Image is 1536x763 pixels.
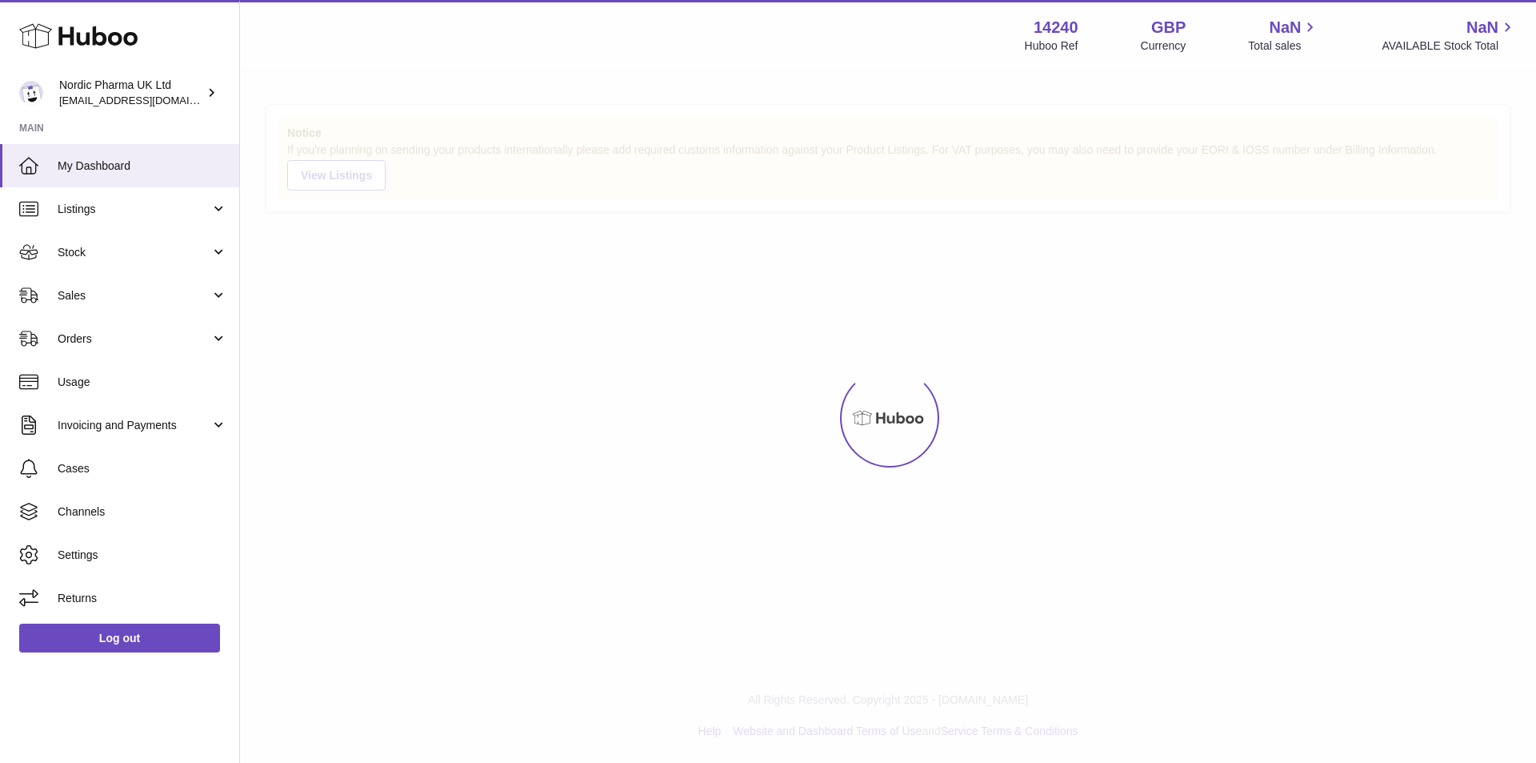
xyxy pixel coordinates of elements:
[58,288,210,303] span: Sales
[58,461,227,476] span: Cases
[1248,17,1319,54] a: NaN Total sales
[1382,38,1517,54] span: AVAILABLE Stock Total
[19,81,43,105] img: tetiana_hyria@wow24-7.io
[58,375,227,390] span: Usage
[1034,17,1078,38] strong: 14240
[1248,38,1319,54] span: Total sales
[59,78,203,108] div: Nordic Pharma UK Ltd
[58,245,210,260] span: Stock
[58,159,227,174] span: My Dashboard
[58,504,227,520] span: Channels
[1382,17,1517,54] a: NaN AVAILABLE Stock Total
[1141,38,1186,54] div: Currency
[1269,17,1301,38] span: NaN
[58,331,210,347] span: Orders
[1466,17,1498,38] span: NaN
[58,591,227,606] span: Returns
[58,202,210,217] span: Listings
[58,418,210,433] span: Invoicing and Payments
[1151,17,1186,38] strong: GBP
[1025,38,1078,54] div: Huboo Ref
[59,94,235,106] span: [EMAIL_ADDRESS][DOMAIN_NAME]
[58,548,227,563] span: Settings
[19,624,220,653] a: Log out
